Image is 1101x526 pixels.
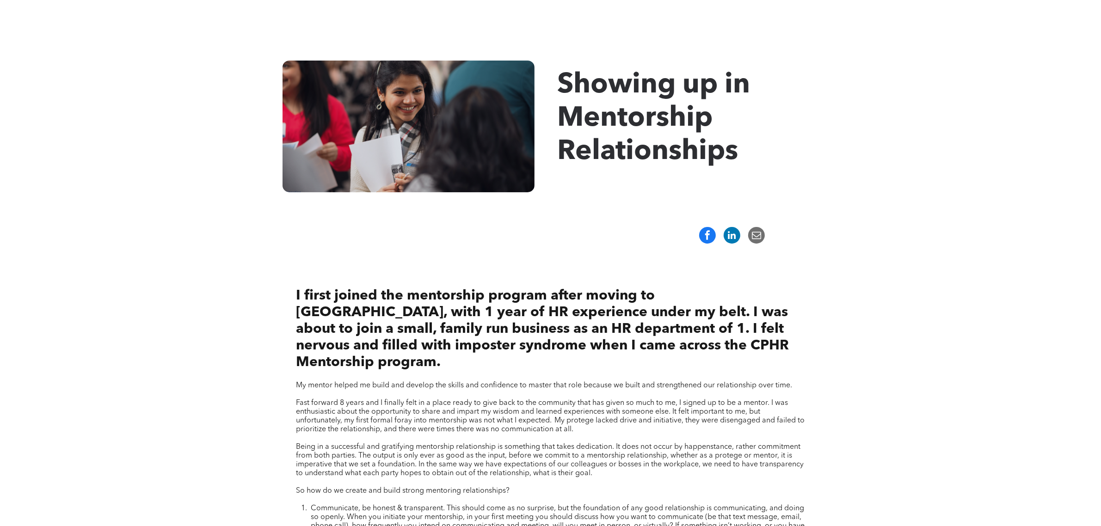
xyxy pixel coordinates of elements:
[558,72,750,166] span: Showing up in Mentorship Relationships
[296,382,793,389] span: My mentor helped me build and develop the skills and confidence to master that role because we bu...
[296,443,804,477] span: Being in a successful and gratifying mentorship relationship is something that takes dedication. ...
[296,289,789,369] span: I first joined the mentorship program after moving to [GEOGRAPHIC_DATA], with 1 year of HR experi...
[296,487,510,495] span: So how do we create and build strong mentoring relationships?
[296,399,805,433] span: Fast forward 8 years and I finally felt in a place ready to give back to the community that has g...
